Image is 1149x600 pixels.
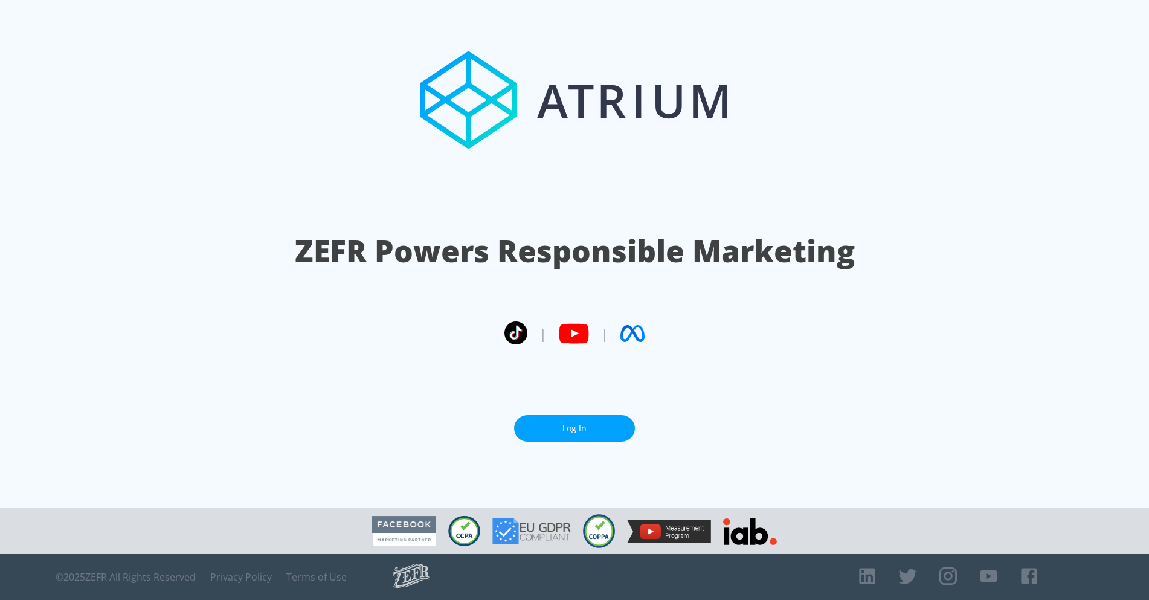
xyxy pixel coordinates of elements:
img: IAB [723,518,777,545]
a: Privacy Policy [210,571,272,583]
img: GDPR Compliant [492,518,571,544]
a: Log In [514,415,635,442]
img: YouTube Measurement Program [627,520,711,543]
a: Terms of Use [286,571,347,583]
img: Facebook Marketing Partner [372,516,436,547]
h1: ZEFR Powers Responsible Marketing [295,230,855,272]
span: | [539,324,547,343]
img: COPPA Compliant [583,514,615,548]
span: | [601,324,608,343]
span: © 2025 ZEFR All Rights Reserved [56,571,196,583]
img: CCPA Compliant [448,516,480,546]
